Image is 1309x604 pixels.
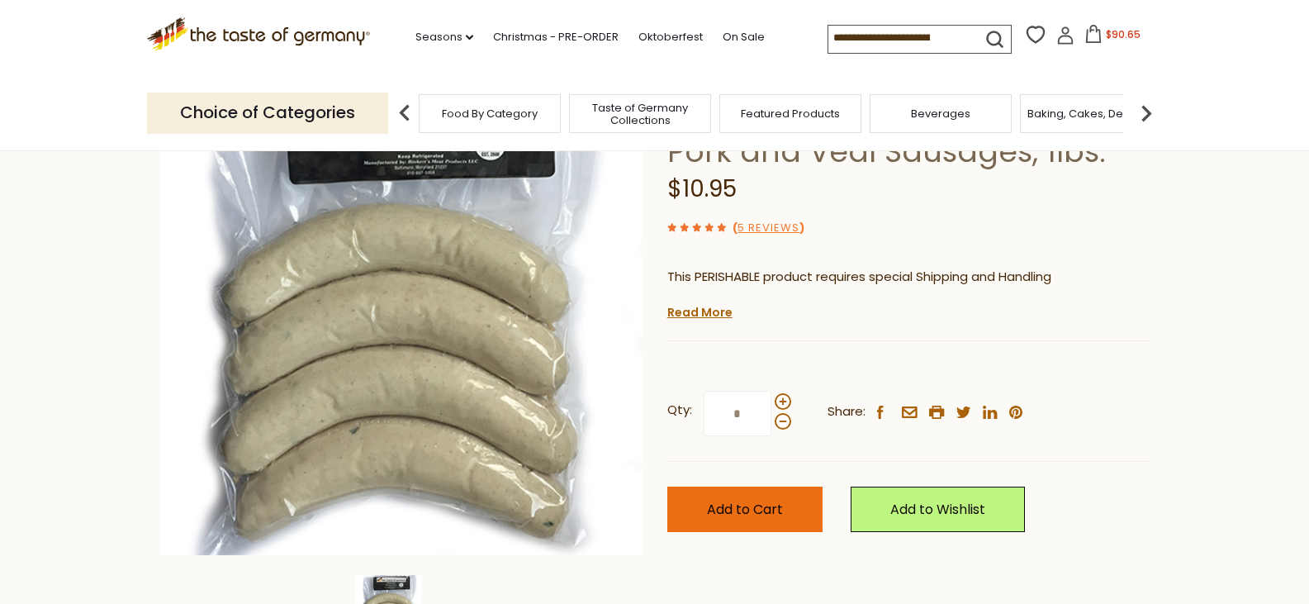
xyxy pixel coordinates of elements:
[723,28,765,46] a: On Sale
[667,304,733,321] a: Read More
[733,220,804,235] span: ( )
[1106,27,1141,41] span: $90.65
[1078,25,1148,50] button: $90.65
[667,96,1150,170] h1: [PERSON_NAME] "Weisswurst" Pork and Veal Sausages, 1lbs.
[1130,97,1163,130] img: next arrow
[683,300,1150,321] li: We will ship this product in heat-protective packaging and ice.
[159,72,643,555] img: Binkert's "Weisswurst" Pork and Veal Sausages, 1lbs.
[707,500,783,519] span: Add to Cart
[415,28,473,46] a: Seasons
[493,28,619,46] a: Christmas - PRE-ORDER
[667,487,823,532] button: Add to Cart
[442,107,538,120] a: Food By Category
[574,102,706,126] a: Taste of Germany Collections
[667,400,692,421] strong: Qty:
[911,107,970,120] a: Beverages
[828,402,866,422] span: Share:
[704,391,771,436] input: Qty:
[1027,107,1155,120] a: Baking, Cakes, Desserts
[737,220,799,237] a: 5 Reviews
[667,267,1150,288] p: This PERISHABLE product requires special Shipping and Handling
[741,107,840,120] a: Featured Products
[147,93,388,133] p: Choice of Categories
[667,173,737,205] span: $10.95
[851,487,1025,532] a: Add to Wishlist
[638,28,703,46] a: Oktoberfest
[388,97,421,130] img: previous arrow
